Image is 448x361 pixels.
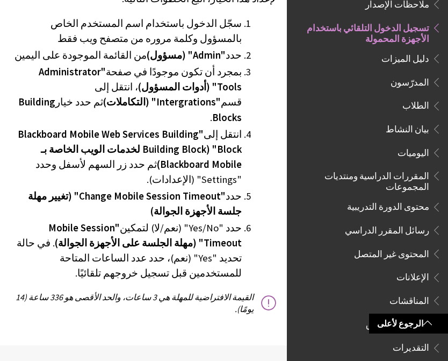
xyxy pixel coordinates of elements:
span: المحتوى غير المتصل [354,245,429,259]
li: سجّل الدخول باستخدام اسم المستخدم الخاص بالمسؤول وكلمة مروره من متصفح ويب فقط [11,16,242,46]
span: Building Blocks [18,96,242,123]
a: الرجوع لأعلى [369,314,448,334]
span: "Blackboard Mobile Web Services Building Block" (Building Block لخدمات الويب الخاصة بـ Blackboard... [18,128,242,171]
span: الإعلانات [396,268,429,283]
span: المناقشات [389,292,429,306]
span: بيان النشاط [386,120,429,135]
span: المقررات الدراسية ومنتديات المجموعات [300,167,429,192]
li: انتقل إلى ثم حدد زر السهم لأسفل وحدد "Settings" (الإعدادات). [11,127,242,187]
span: اليوميات [398,144,429,158]
span: "Administrator Tools" (أدوات المسؤول) [39,66,242,93]
li: بمجرد أن تكون موجودًا في صفحة ، انتقل إلى قسم ثم حدد خيار . [11,65,242,125]
li: حدد "Yes/No" (نعم/لا) لتمكين . في حالة تحديد "Yes" (نعم)، حدد عدد الساعات المتاحة للمستخدمين قبل ... [11,221,242,281]
span: "Mobile Session Timeout" (مهلة الجلسة على الأجهزة الجوالة) [48,222,242,249]
p: القيمة الافتراضية للمهلة هي 3 ساعات، والحد الأقصى هو 336 ساعة (14 يومًا). [11,291,276,315]
li: حدد من القائمة الموجودة على اليمين [11,48,242,63]
span: المدرّسون [391,73,429,88]
span: "Admin" (مسؤول) [147,49,226,61]
span: تسجيل الدخول التلقائي باستخدام الأجهزة المحمولة [300,19,429,44]
span: الطلاب [402,97,429,111]
span: التقديرات [393,339,429,353]
span: رسائل المقرر الدراسي [345,221,429,236]
span: "Change Mobile Session Timeout" (تغيير مهلة جلسة الأجهزة الجوالة) [28,190,242,217]
span: دليل الميزات [381,49,429,64]
span: "Intergrations" (التكاملات) [103,96,221,108]
span: محتوى الدورة التدريبية [347,198,429,213]
li: حدد [11,189,242,219]
span: تواريخ الاستحقاق [366,315,429,330]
